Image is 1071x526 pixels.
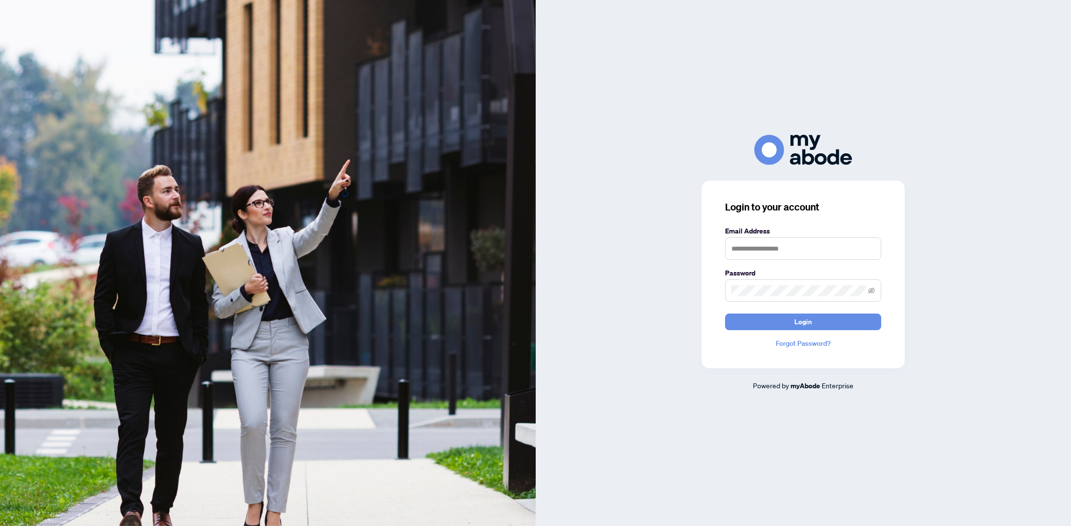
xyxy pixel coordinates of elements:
img: ma-logo [754,135,852,165]
label: Email Address [725,226,881,236]
button: Login [725,314,881,330]
a: Forgot Password? [725,338,881,349]
span: Enterprise [822,381,853,390]
a: myAbode [790,380,820,391]
label: Password [725,268,881,278]
span: Login [794,314,812,330]
span: Powered by [753,381,789,390]
h3: Login to your account [725,200,881,214]
span: eye-invisible [868,287,875,294]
